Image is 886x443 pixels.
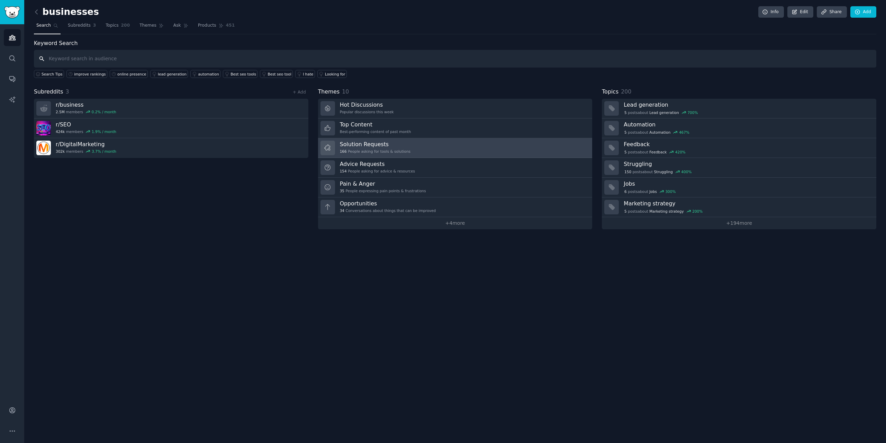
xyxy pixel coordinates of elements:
[340,141,410,148] h3: Solution Requests
[318,158,593,178] a: Advice Requests154People asking for advice & resources
[198,72,219,77] div: automation
[624,200,871,207] h3: Marketing strategy
[624,121,871,128] h3: Automation
[624,189,627,194] span: 6
[36,23,51,29] span: Search
[624,169,631,174] span: 150
[624,101,871,108] h3: Lead generation
[787,6,813,18] a: Edit
[817,6,847,18] a: Share
[624,129,690,135] div: post s about
[93,23,96,29] span: 3
[196,20,237,34] a: Products451
[317,70,347,78] a: Looking for
[649,110,679,115] span: Lead generation
[106,23,118,29] span: Topics
[34,138,308,158] a: r/DigitalMarketing302kmembers3.7% / month
[56,141,116,148] h3: r/ DigitalMarketing
[56,121,116,128] h3: r/ SEO
[342,88,349,95] span: 10
[150,70,188,78] a: lead generation
[56,149,65,154] span: 302k
[56,109,65,114] span: 2.5M
[340,188,426,193] div: People expressing pain points & frustrations
[675,150,686,154] div: 420 %
[318,178,593,197] a: Pain & Anger35People expressing pain points & frustrations
[226,23,235,29] span: 451
[649,150,667,154] span: Feedback
[679,130,689,135] div: 467 %
[318,197,593,217] a: Opportunities34Conversations about things that can be improved
[649,209,684,214] span: Marketing strategy
[110,70,148,78] a: online presence
[692,209,703,214] div: 200 %
[340,160,415,168] h3: Advice Requests
[137,20,166,34] a: Themes
[318,88,340,96] span: Themes
[56,129,65,134] span: 424k
[621,88,631,95] span: 200
[66,70,107,78] a: improve rankings
[4,6,20,18] img: GummySearch logo
[34,88,63,96] span: Subreddits
[340,129,411,134] div: Best-performing content of past month
[34,20,61,34] a: Search
[602,197,876,217] a: Marketing strategy5postsaboutMarketing strategy200%
[92,129,116,134] div: 1.9 % / month
[649,189,657,194] span: Jobs
[624,208,703,214] div: post s about
[340,149,410,154] div: People asking for tools & solutions
[198,23,216,29] span: Products
[340,169,347,174] span: 154
[230,72,256,77] div: Best seo tools
[602,217,876,229] a: +194more
[117,72,146,77] div: online presence
[318,217,593,229] a: +4more
[602,138,876,158] a: Feedback5postsaboutFeedback420%
[649,130,670,135] span: Automation
[602,178,876,197] a: Jobs6postsaboutJobs300%
[624,141,871,148] h3: Feedback
[92,149,116,154] div: 3.7 % / month
[34,7,99,18] h2: businesses
[34,99,308,118] a: r/business2.5Mmembers0.2% / month
[340,180,426,187] h3: Pain & Anger
[56,101,116,108] h3: r/ business
[56,109,116,114] div: members
[602,88,618,96] span: Topics
[293,90,306,95] a: + Add
[340,121,411,128] h3: Top Content
[68,23,91,29] span: Subreddits
[56,129,116,134] div: members
[681,169,691,174] div: 400 %
[624,130,627,135] span: 5
[624,188,676,195] div: post s about
[121,23,130,29] span: 200
[340,109,394,114] div: Popular discussions this week
[624,209,627,214] span: 5
[74,72,106,77] div: improve rankings
[303,72,313,77] div: I hate
[295,70,315,78] a: I hate
[624,160,871,168] h3: Struggling
[171,20,191,34] a: Ask
[665,189,676,194] div: 300 %
[340,169,415,174] div: People asking for advice & resources
[624,169,692,175] div: post s about
[268,72,291,77] div: Best seo tool
[654,169,673,174] span: Struggling
[56,149,116,154] div: members
[223,70,257,78] a: Best seo tools
[340,208,344,213] span: 34
[624,109,698,116] div: post s about
[34,50,876,68] input: Keyword search in audience
[340,188,344,193] span: 35
[758,6,784,18] a: Info
[340,149,347,154] span: 166
[42,72,63,77] span: Search Tips
[318,138,593,158] a: Solution Requests166People asking for tools & solutions
[340,208,436,213] div: Conversations about things that can be improved
[36,121,51,135] img: SEO
[34,118,308,138] a: r/SEO424kmembers1.9% / month
[34,40,78,46] label: Keyword Search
